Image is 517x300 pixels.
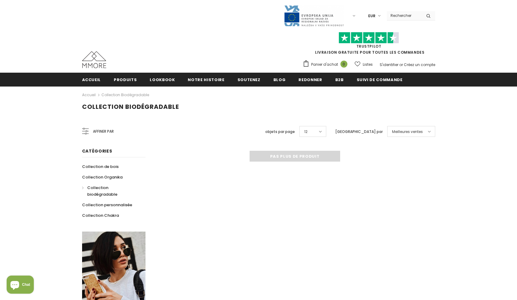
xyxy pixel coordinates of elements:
span: Suivi de commande [357,77,403,83]
span: Meilleures ventes [392,129,423,135]
span: Collection Chakra [82,213,119,218]
span: LIVRAISON GRATUITE POUR TOUTES LES COMMANDES [303,35,435,55]
span: 12 [304,129,308,135]
a: soutenez [238,73,260,86]
span: 0 [340,61,347,68]
a: Blog [273,73,286,86]
a: Collection biodégradable [101,92,149,97]
span: Produits [114,77,137,83]
input: Search Site [387,11,422,20]
a: Listes [355,59,373,70]
label: [GEOGRAPHIC_DATA] par [335,129,383,135]
a: TrustPilot [356,44,381,49]
img: Faites confiance aux étoiles pilotes [339,32,399,44]
a: B2B [335,73,344,86]
span: Collection de bois [82,164,119,169]
span: Blog [273,77,286,83]
span: or [399,62,403,67]
span: B2B [335,77,344,83]
a: Collection biodégradable [82,182,139,200]
span: Collection biodégradable [82,103,179,111]
a: Collection personnalisée [82,200,132,210]
span: Panier d'achat [311,62,338,68]
span: Notre histoire [188,77,224,83]
a: Accueil [82,91,96,99]
img: Javni Razpis [284,5,344,27]
span: soutenez [238,77,260,83]
a: Suivi de commande [357,73,403,86]
inbox-online-store-chat: Shopify online store chat [5,276,36,295]
span: Redonner [298,77,322,83]
a: Accueil [82,73,101,86]
span: Collection Organika [82,174,123,180]
img: Cas MMORE [82,51,106,68]
span: Collection biodégradable [87,185,117,197]
span: EUR [368,13,375,19]
a: Javni Razpis [284,13,344,18]
a: Produits [114,73,137,86]
a: Redonner [298,73,322,86]
a: Panier d'achat 0 [303,60,350,69]
a: Collection Chakra [82,210,119,221]
a: Collection de bois [82,161,119,172]
span: Collection personnalisée [82,202,132,208]
a: Notre histoire [188,73,224,86]
span: Accueil [82,77,101,83]
a: Collection Organika [82,172,123,182]
span: Listes [363,62,373,68]
span: Catégories [82,148,112,154]
a: Lookbook [150,73,175,86]
label: objets par page [265,129,295,135]
span: Affiner par [93,128,114,135]
a: S'identifier [380,62,398,67]
a: Créez un compte [404,62,435,67]
span: Lookbook [150,77,175,83]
